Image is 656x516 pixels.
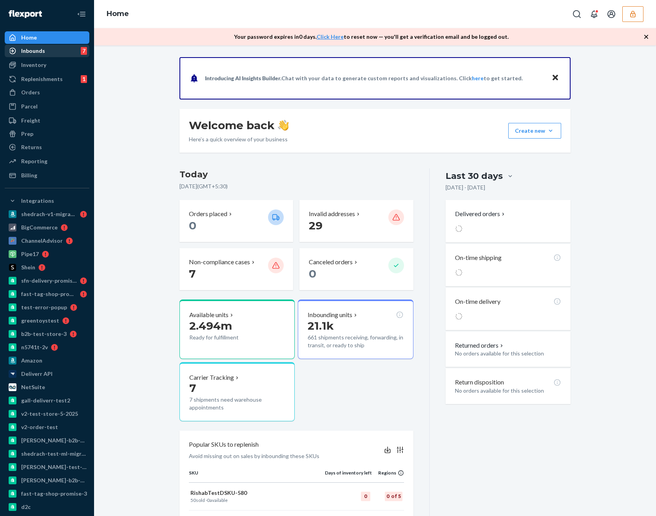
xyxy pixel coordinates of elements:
[189,209,227,218] p: Orders placed
[179,168,413,181] h3: Today
[21,330,67,338] div: b2b-test-store-3
[21,437,87,444] div: [PERSON_NAME]-b2b-test
[455,350,561,357] p: No orders available for this selection
[21,303,67,311] div: test-error-popup
[21,503,31,511] div: d2c
[189,396,285,411] p: 7 shipments need warehouse appointments
[189,469,325,483] th: SKU
[189,440,259,449] p: Popular SKUs to replenish
[189,319,232,332] span: 2.494m
[234,33,509,41] p: Your password expires in 0 days . to reset now — you'll get a verification email and be logged out.
[5,354,89,367] a: Amazon
[309,258,353,267] p: Canceled orders
[81,75,87,83] div: 1
[21,143,42,151] div: Returns
[81,47,87,55] div: 7
[21,47,45,55] div: Inbounds
[309,267,316,280] span: 0
[5,434,89,447] a: [PERSON_NAME]-b2b-test
[5,114,89,127] a: Freight
[21,171,37,179] div: Billing
[5,169,89,182] a: Billing
[74,6,89,22] button: Close Navigation
[5,155,89,168] a: Reporting
[385,492,402,501] div: 0 of 5
[5,100,89,113] a: Parcel
[455,387,561,395] p: No orders available for this selection
[179,362,295,422] button: Carrier Tracking77 shipments need warehouse appointments
[550,72,560,84] button: Close
[603,6,619,22] button: Open account menu
[455,378,504,387] p: Return disposition
[361,492,370,501] div: 0
[21,357,42,364] div: Amazon
[5,501,89,513] a: d2c
[5,447,89,460] a: shedrach-test-ml-migration
[455,341,505,350] p: Returned orders
[190,489,323,497] p: RishabTestDSKU-580
[5,221,89,234] a: BigCommerce
[21,117,40,124] div: Freight
[5,487,89,500] a: fast-tag-shop-promise-3
[21,75,63,83] div: Replenishments
[308,319,334,332] span: 21.1k
[5,141,89,153] a: Returns
[21,290,77,298] div: fast-tag-shop-promise-1
[21,476,87,484] div: [PERSON_NAME]-b2b-test-store-3
[298,299,413,359] button: Inbounding units21.1k661 shipments receiving, forwarding, in transit, or ready to ship
[508,123,561,139] button: Create new
[5,341,89,354] a: n5741t-2v
[189,310,228,319] p: Available units
[21,34,37,41] div: Home
[5,261,89,274] a: Shein
[5,394,89,407] a: gall-deliverr-test2
[21,383,45,391] div: NetSuite
[5,314,89,327] a: greentoystest
[5,381,89,393] a: NetSuite
[21,61,46,69] div: Inventory
[190,497,196,503] span: 50
[179,200,293,242] button: Orders placed 0
[5,368,89,380] a: Deliverr API
[100,3,135,25] ol: breadcrumbs
[21,410,78,418] div: v2-test-store-5-2025
[5,461,89,473] a: [PERSON_NAME]-test-store-3
[5,59,89,71] a: Inventory
[189,258,250,267] p: Non-compliance cases
[21,157,47,165] div: Reporting
[189,135,289,143] p: Here’s a quick overview of your business
[455,297,500,306] p: On-time delivery
[207,497,210,503] span: 0
[21,130,33,138] div: Prep
[5,128,89,140] a: Prep
[21,490,87,498] div: fast-tag-shop-promise-3
[21,197,54,205] div: Integrations
[309,209,355,218] p: Invalid addresses
[205,74,523,82] p: Chat with your data to generate custom reports and visualizations. Click to get started.
[5,474,89,487] a: [PERSON_NAME]-b2b-test-store-3
[586,6,602,22] button: Open notifications
[5,301,89,314] a: test-error-popup
[472,75,484,81] a: here
[189,219,196,232] span: 0
[21,397,70,404] div: gall-deliverr-test2
[569,6,585,22] button: Open Search Box
[189,381,196,395] span: 7
[21,463,87,471] div: [PERSON_NAME]-test-store-3
[21,263,35,271] div: Shein
[5,421,89,433] a: v2-order-test
[317,33,344,40] a: Click Here
[190,497,323,503] p: sold · available
[21,277,77,285] div: sfn-delivery-promise-test-us
[107,9,129,18] a: Home
[21,423,58,431] div: v2-order-test
[179,299,295,359] button: Available units2.494mReady for fulfillment
[5,73,89,85] a: Replenishments1
[278,120,289,131] img: hand-wave emoji
[5,208,89,220] a: shedrach-v1-migration-test
[21,210,77,218] div: shedrach-v1-migration-test
[21,370,53,378] div: Deliverr API
[9,10,42,18] img: Flexport logo
[455,209,506,218] button: Delivered orders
